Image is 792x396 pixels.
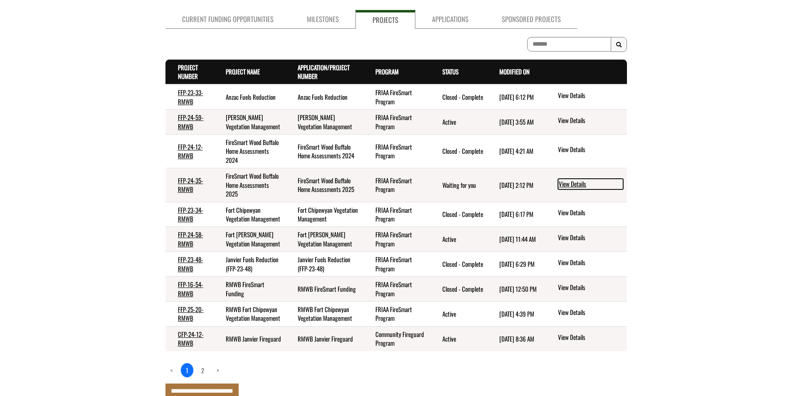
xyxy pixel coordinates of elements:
[165,326,214,351] td: CFP-24-12-RMWB
[178,176,203,194] a: FFP-24-35-RMWB
[544,227,627,252] td: action menu
[544,168,627,202] td: action menu
[363,277,430,302] td: FRIAA FireSmart Program
[558,116,623,126] a: View details
[558,258,623,268] a: View details
[178,330,204,347] a: CFP-24-12-RMWB
[499,92,534,101] time: [DATE] 6:12 PM
[487,202,544,227] td: 4/27/2024 6:17 PM
[213,202,285,227] td: Fort Chipewyan Vegetation Management
[165,10,290,29] a: Current Funding Opportunities
[285,135,363,168] td: FireSmart Wood Buffalo Home Assessments 2024
[213,301,285,326] td: RMWB Fort Chipewyan Vegetation Management
[363,252,430,277] td: FRIAA FireSmart Program
[178,280,203,298] a: FFP-16-54-RMWB
[442,67,459,76] a: Status
[165,277,214,302] td: FFP-16-54-RMWB
[487,110,544,135] td: 8/11/2025 3:55 AM
[558,208,623,218] a: View details
[499,209,533,219] time: [DATE] 6:17 PM
[355,10,415,29] a: Projects
[430,135,487,168] td: Closed - Complete
[363,202,430,227] td: FRIAA FireSmart Program
[430,326,487,351] td: Active
[499,67,530,76] a: Modified On
[165,84,214,109] td: FFP-23-33-RMWB
[285,277,363,302] td: RMWB FireSmart Funding
[430,202,487,227] td: Closed - Complete
[285,202,363,227] td: Fort Chipewyan Vegetation Management
[487,84,544,109] td: 4/27/2024 6:12 PM
[499,180,533,189] time: [DATE] 2:12 PM
[178,142,203,160] a: FFP-24-12-RMWB
[487,277,544,302] td: 7/26/2023 12:50 PM
[499,259,535,268] time: [DATE] 6:29 PM
[165,135,214,168] td: FFP-24-12-RMWB
[487,326,544,351] td: 9/15/2025 8:36 AM
[544,84,627,109] td: action menu
[544,59,627,84] th: Actions
[165,301,214,326] td: FFP-25-20-RMWB
[212,363,224,377] a: Next page
[213,252,285,277] td: Janvier Fuels Reduction (FFP-23-48)
[196,363,209,377] a: page 2
[165,168,214,202] td: FFP-24-35-RMWB
[285,84,363,109] td: Anzac Fuels Reduction
[487,301,544,326] td: 7/28/2025 4:39 PM
[558,233,623,243] a: View details
[487,135,544,168] td: 8/11/2025 4:21 AM
[178,230,203,248] a: FFP-24-58-RMWB
[213,135,285,168] td: FireSmart Wood Buffalo Home Assessments 2024
[363,301,430,326] td: FRIAA FireSmart Program
[165,363,178,377] a: Previous page
[285,252,363,277] td: Janvier Fuels Reduction (FFP-23-48)
[430,227,487,252] td: Active
[285,326,363,351] td: RMWB Janvier Fireguard
[285,110,363,135] td: Conklin Vegetation Management
[285,301,363,326] td: RMWB Fort Chipewyan Vegetation Management
[430,277,487,302] td: Closed - Complete
[499,309,534,318] time: [DATE] 4:39 PM
[285,168,363,202] td: FireSmart Wood Buffalo Home Assessments 2025
[558,145,623,155] a: View details
[558,333,623,343] a: View details
[226,67,260,76] a: Project Name
[213,84,285,109] td: Anzac Fuels Reduction
[527,37,611,52] input: To search on partial text, use the asterisk (*) wildcard character.
[487,252,544,277] td: 4/27/2024 6:29 PM
[558,308,623,318] a: View details
[165,227,214,252] td: FFP-24-58-RMWB
[363,84,430,109] td: FRIAA FireSmart Program
[558,179,623,189] a: View details
[558,283,623,293] a: View details
[285,227,363,252] td: Fort McMurray Vegetation Management
[213,227,285,252] td: Fort McMurray Vegetation Management
[375,67,399,76] a: Program
[544,277,627,302] td: action menu
[499,334,534,343] time: [DATE] 8:36 AM
[430,110,487,135] td: Active
[363,168,430,202] td: FRIAA FireSmart Program
[499,284,537,293] time: [DATE] 12:50 PM
[180,363,194,378] a: 1
[298,63,350,81] a: Application/Project Number
[415,10,485,29] a: Applications
[558,91,623,101] a: View details
[363,110,430,135] td: FRIAA FireSmart Program
[290,10,355,29] a: Milestones
[363,326,430,351] td: Community Fireguard Program
[544,301,627,326] td: action menu
[485,10,577,29] a: Sponsored Projects
[363,135,430,168] td: FRIAA FireSmart Program
[430,84,487,109] td: Closed - Complete
[544,252,627,277] td: action menu
[213,168,285,202] td: FireSmart Wood Buffalo Home Assessments 2025
[178,255,203,273] a: FFP-23-48-RMWB
[178,205,203,223] a: FFP-23-34-RMWB
[213,110,285,135] td: Conklin Vegetation Management
[487,168,544,202] td: 9/12/2025 2:12 PM
[544,135,627,168] td: action menu
[178,63,198,81] a: Project Number
[611,37,627,52] button: Search Results
[430,301,487,326] td: Active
